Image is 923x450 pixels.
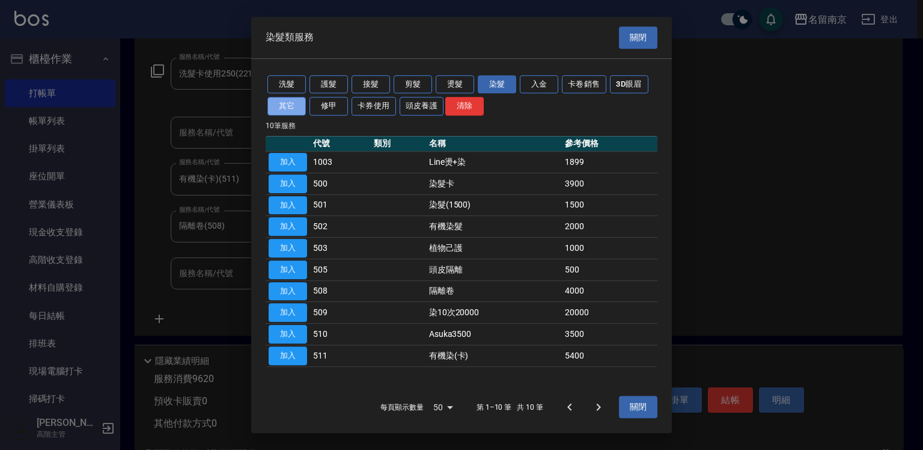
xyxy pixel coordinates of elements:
[269,217,307,236] button: 加入
[310,216,371,238] td: 502
[428,391,457,424] div: 50
[426,216,562,238] td: 有機染髮
[309,97,348,116] button: 修甲
[400,97,444,116] button: 頭皮養護
[310,152,371,173] td: 1003
[352,97,396,116] button: 卡券使用
[426,194,562,216] td: 染髮(1500)
[269,260,307,279] button: 加入
[269,282,307,301] button: 加入
[269,174,307,193] button: 加入
[562,302,657,324] td: 20000
[477,402,543,413] p: 第 1–10 筆 共 10 筆
[426,173,562,194] td: 染髮卡
[426,280,562,302] td: 隔離卷
[436,75,474,94] button: 燙髮
[310,280,371,302] td: 508
[269,347,307,365] button: 加入
[267,97,306,116] button: 其它
[310,173,371,194] td: 500
[562,136,657,152] th: 參考價格
[310,302,371,324] td: 509
[445,97,484,116] button: 清除
[562,216,657,238] td: 2000
[269,153,307,171] button: 加入
[267,75,306,94] button: 洗髮
[310,345,371,366] td: 511
[394,75,432,94] button: 剪髮
[562,280,657,302] td: 4000
[310,259,371,280] td: 505
[310,136,371,152] th: 代號
[426,136,562,152] th: 名稱
[426,302,562,324] td: 染10次20000
[352,75,390,94] button: 接髮
[269,325,307,344] button: 加入
[562,75,606,94] button: 卡卷銷售
[310,194,371,216] td: 501
[426,152,562,173] td: Line燙+染
[266,31,314,43] span: 染髮類服務
[371,136,426,152] th: 類別
[562,152,657,173] td: 1899
[310,324,371,345] td: 510
[520,75,558,94] button: 入金
[562,324,657,345] td: 3500
[310,238,371,259] td: 503
[269,196,307,215] button: 加入
[562,194,657,216] td: 1500
[266,120,657,131] p: 10 筆服務
[562,173,657,194] td: 3900
[619,26,657,49] button: 關閉
[426,259,562,280] td: 頭皮隔離
[380,402,424,413] p: 每頁顯示數量
[426,345,562,366] td: 有機染(卡)
[562,259,657,280] td: 500
[619,396,657,419] button: 關閉
[269,239,307,257] button: 加入
[426,238,562,259] td: 植物己護
[269,303,307,322] button: 加入
[309,75,348,94] button: 護髮
[478,75,516,94] button: 染髮
[562,238,657,259] td: 1000
[426,324,562,345] td: Asuka3500
[610,75,648,94] button: 3D眼眉
[562,345,657,366] td: 5400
